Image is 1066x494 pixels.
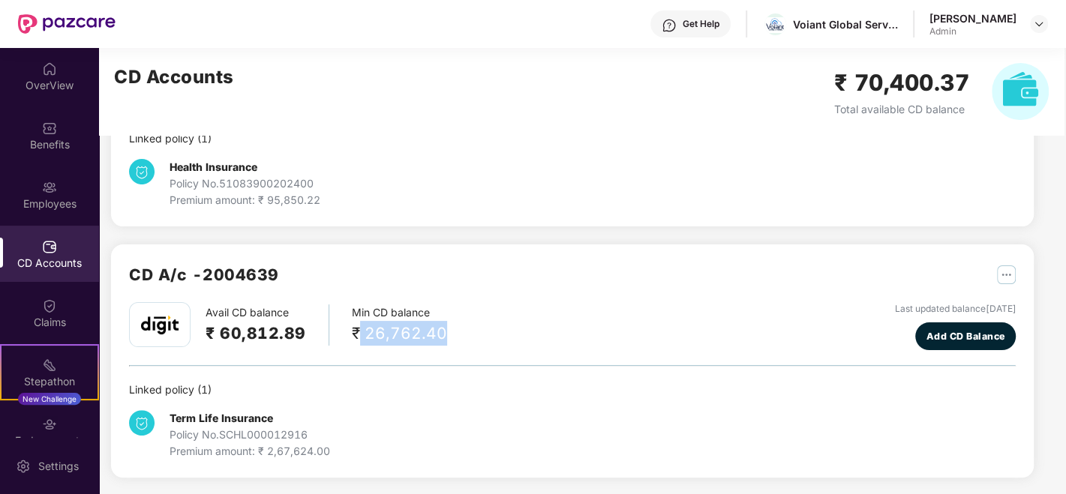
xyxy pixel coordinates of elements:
[206,304,329,346] div: Avail CD balance
[683,18,719,30] div: Get Help
[992,63,1049,120] img: svg+xml;base64,PHN2ZyB4bWxucz0iaHR0cDovL3d3dy53My5vcmcvMjAwMC9zdmciIHhtbG5zOnhsaW5rPSJodHRwOi8vd3...
[129,159,155,184] img: svg+xml;base64,PHN2ZyB4bWxucz0iaHR0cDovL3d3dy53My5vcmcvMjAwMC9zdmciIHdpZHRoPSIzNCIgaGVpZ2h0PSIzNC...
[16,459,31,474] img: svg+xml;base64,PHN2ZyBpZD0iU2V0dGluZy0yMHgyMCIgeG1sbnM9Imh0dHA6Ly93d3cudzMub3JnLzIwMDAvc3ZnIiB3aW...
[114,63,234,91] h2: CD Accounts
[170,427,330,443] div: Policy No. SCHL000012916
[141,316,179,334] img: godigit.png
[352,304,447,346] div: Min CD balance
[929,25,1016,37] div: Admin
[18,14,116,34] img: New Pazcare Logo
[352,321,447,346] div: ₹ 26,762.40
[894,302,1016,316] div: Last updated balance [DATE]
[915,322,1016,350] button: Add CD Balance
[18,393,81,405] div: New Challenge
[2,374,98,389] div: Stepathon
[42,121,57,136] img: svg+xml;base64,PHN2ZyBpZD0iQmVuZWZpdHMiIHhtbG5zPSJodHRwOi8vd3d3LnczLm9yZy8yMDAwL3N2ZyIgd2lkdGg9Ij...
[42,61,57,76] img: svg+xml;base64,PHN2ZyBpZD0iSG9tZSIgeG1sbnM9Imh0dHA6Ly93d3cudzMub3JnLzIwMDAvc3ZnIiB3aWR0aD0iMjAiIG...
[129,410,155,436] img: svg+xml;base64,PHN2ZyB4bWxucz0iaHR0cDovL3d3dy53My5vcmcvMjAwMC9zdmciIHdpZHRoPSIzNCIgaGVpZ2h0PSIzNC...
[42,180,57,195] img: svg+xml;base64,PHN2ZyBpZD0iRW1wbG95ZWVzIiB4bWxucz0iaHR0cDovL3d3dy53My5vcmcvMjAwMC9zdmciIHdpZHRoPS...
[1033,18,1045,30] img: svg+xml;base64,PHN2ZyBpZD0iRHJvcGRvd24tMzJ4MzIiIHhtbG5zPSJodHRwOi8vd3d3LnczLm9yZy8yMDAwL3N2ZyIgd2...
[206,321,306,346] h2: ₹ 60,812.89
[170,160,257,173] b: Health Insurance
[926,329,1005,344] span: Add CD Balance
[42,358,57,373] img: svg+xml;base64,PHN2ZyB4bWxucz0iaHR0cDovL3d3dy53My5vcmcvMjAwMC9zdmciIHdpZHRoPSIyMSIgaGVpZ2h0PSIyMC...
[170,412,273,424] b: Term Life Insurance
[793,17,898,31] div: Voiant Global Services India Private Limited
[34,459,83,474] div: Settings
[170,175,320,192] div: Policy No. 51083900202400
[42,298,57,313] img: svg+xml;base64,PHN2ZyBpZD0iQ2xhaW0iIHhtbG5zPSJodHRwOi8vd3d3LnczLm9yZy8yMDAwL3N2ZyIgd2lkdGg9IjIwIi...
[834,65,970,100] h2: ₹ 70,400.37
[929,11,1016,25] div: [PERSON_NAME]
[42,417,57,432] img: svg+xml;base64,PHN2ZyBpZD0iRW5kb3JzZW1lbnRzIiB4bWxucz0iaHR0cDovL3d3dy53My5vcmcvMjAwMC9zdmciIHdpZH...
[834,103,965,115] span: Total available CD balance
[662,18,677,33] img: svg+xml;base64,PHN2ZyBpZD0iSGVscC0zMngzMiIgeG1sbnM9Imh0dHA6Ly93d3cudzMub3JnLzIwMDAvc3ZnIiB3aWR0aD...
[129,262,279,287] h2: CD A/c - 2004639
[129,382,1016,398] div: Linked policy ( 1 )
[170,443,330,460] div: Premium amount: ₹ 2,67,624.00
[764,17,786,33] img: IMG_8296.jpg
[997,265,1016,284] img: svg+xml;base64,PHN2ZyB4bWxucz0iaHR0cDovL3d3dy53My5vcmcvMjAwMC9zdmciIHdpZHRoPSIyNSIgaGVpZ2h0PSIyNS...
[129,130,1016,147] div: Linked policy ( 1 )
[170,192,320,208] div: Premium amount: ₹ 95,850.22
[42,239,57,254] img: svg+xml;base64,PHN2ZyBpZD0iQ0RfQWNjb3VudHMiIGRhdGEtbmFtZT0iQ0QgQWNjb3VudHMiIHhtbG5zPSJodHRwOi8vd3...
